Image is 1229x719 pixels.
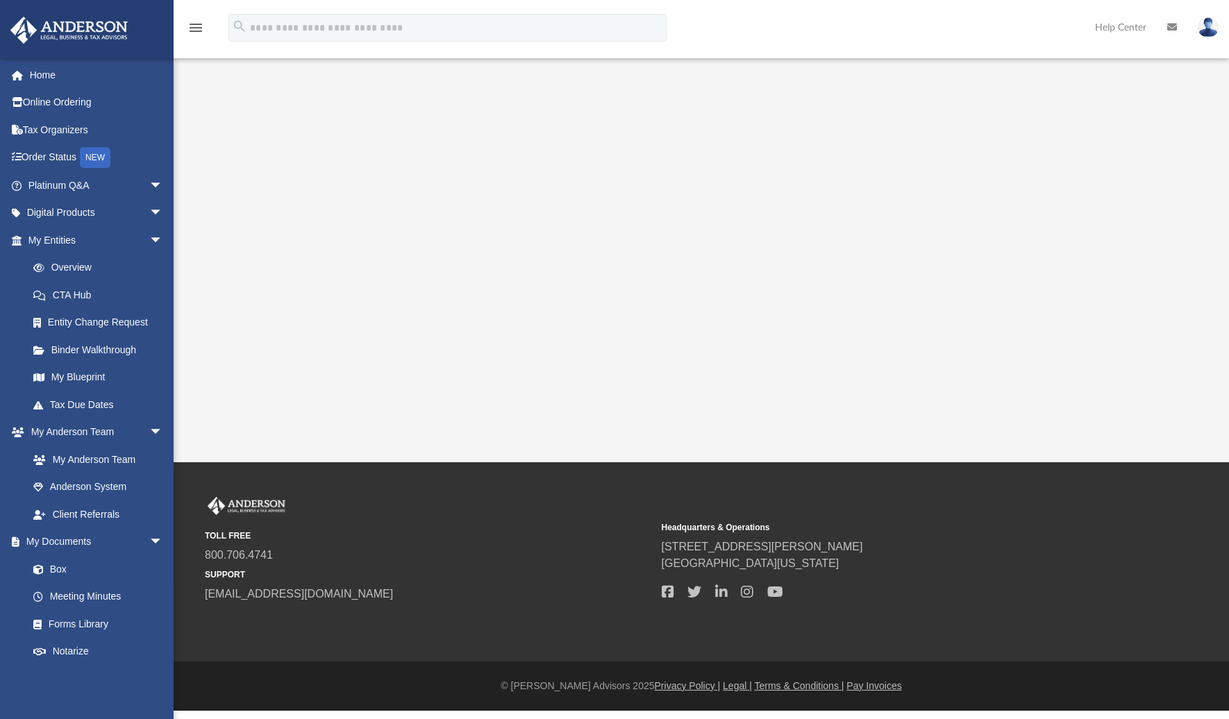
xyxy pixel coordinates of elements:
small: Headquarters & Operations [662,521,1109,534]
span: arrow_drop_down [149,171,177,200]
a: Pay Invoices [846,680,901,691]
a: Tax Organizers [10,116,184,144]
a: 800.706.4741 [205,549,273,561]
span: arrow_drop_down [149,418,177,447]
a: Online Ordering [10,89,184,117]
a: Terms & Conditions | [755,680,844,691]
img: User Pic [1198,17,1219,37]
img: Anderson Advisors Platinum Portal [205,497,288,515]
a: Box [19,555,170,583]
a: Notarize [19,638,177,666]
a: Legal | [723,680,752,691]
a: Digital Productsarrow_drop_down [10,199,184,227]
a: Binder Walkthrough [19,336,184,364]
a: My Documentsarrow_drop_down [10,528,177,556]
a: My Anderson Teamarrow_drop_down [10,418,177,446]
a: Forms Library [19,610,170,638]
div: © [PERSON_NAME] Advisors 2025 [174,679,1229,693]
span: arrow_drop_down [149,528,177,557]
a: Platinum Q&Aarrow_drop_down [10,171,184,199]
a: Online Learningarrow_drop_down [10,665,177,693]
span: arrow_drop_down [149,199,177,228]
a: My Entitiesarrow_drop_down [10,226,184,254]
img: Anderson Advisors Platinum Portal [6,17,132,44]
a: My Anderson Team [19,446,170,473]
a: Meeting Minutes [19,583,177,611]
small: SUPPORT [205,568,652,581]
a: Entity Change Request [19,309,184,337]
a: [EMAIL_ADDRESS][DOMAIN_NAME] [205,588,393,600]
a: menu [187,26,204,36]
a: [GEOGRAPHIC_DATA][US_STATE] [662,557,839,569]
a: My Blueprint [19,364,177,391]
a: CTA Hub [19,281,184,309]
i: search [232,19,247,34]
a: Client Referrals [19,500,177,528]
a: Order StatusNEW [10,144,184,172]
a: Tax Due Dates [19,391,184,418]
a: Anderson System [19,473,177,501]
a: Privacy Policy | [655,680,721,691]
span: arrow_drop_down [149,665,177,693]
span: arrow_drop_down [149,226,177,255]
a: [STREET_ADDRESS][PERSON_NAME] [662,541,863,552]
a: Overview [19,254,184,282]
i: menu [187,19,204,36]
small: TOLL FREE [205,530,652,542]
div: NEW [80,147,110,168]
a: Home [10,61,184,89]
